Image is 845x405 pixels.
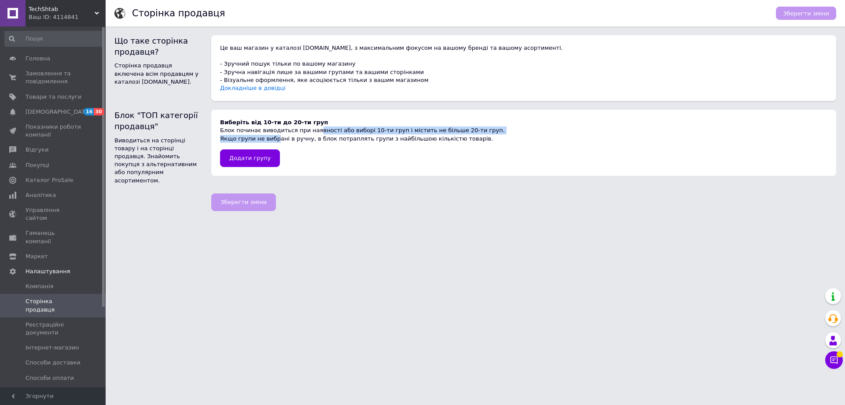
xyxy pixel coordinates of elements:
span: Налаштування [26,268,70,275]
a: Докладніше в довідці [220,85,286,91]
span: Додати групу [229,155,271,161]
span: TechShtab [29,5,95,13]
div: Це ваш магазин у каталозі [DOMAIN_NAME], з максимальним фокусом на вашому бренді та вашому асорти... [220,44,827,92]
span: Каталог ProSale [26,176,73,184]
span: Товари та послуги [26,93,81,101]
span: Управління сайтом [26,206,81,222]
span: Виберіть від 10-ти до 20-ти груп [220,119,328,126]
span: Показники роботи компанії [26,123,81,139]
span: Компанія [26,282,53,290]
span: Покупці [26,161,49,169]
span: 16 [84,108,94,115]
span: Способи оплати [26,374,74,382]
span: 30 [94,108,104,115]
p: Сторінка продавця включена всім продавцям у каталозі [DOMAIN_NAME]. [114,62,202,86]
span: Сторінка продавця [26,297,81,313]
span: [DEMOGRAPHIC_DATA] [26,108,91,116]
div: Блок починає виводиться при наявності або виборі 10-ти груп і містить не більше 20-ти груп. [220,126,827,134]
button: Чат з покупцем [825,351,843,369]
span: Способи доставки [26,359,81,367]
button: Додати групу [220,149,280,167]
span: Маркет [26,253,48,260]
span: Реєстраційні документи [26,321,81,337]
span: Відгуки [26,146,48,154]
span: Замовлення та повідомлення [26,70,81,85]
div: Якщо групи не вибрані в ручну, в блок потраплять групи з найбільшою кількістю товарів. [220,135,827,143]
div: Ваш ID: 4114841 [29,13,106,21]
input: Пошук [4,31,104,47]
span: Гаманець компанії [26,229,81,245]
span: Аналітика [26,191,56,199]
h2: Що таке сторінка продавця? [114,35,202,57]
span: Блок "ТОП категорiї продавця" [114,111,198,131]
h1: Сторінка продавця [132,8,225,19]
span: Виводиться на сторінці товару і на сторінці продавця. Знайомить покупця з альтернативним або попу... [114,137,197,184]
span: Головна [26,55,50,63]
span: Інтернет-магазин [26,344,79,352]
